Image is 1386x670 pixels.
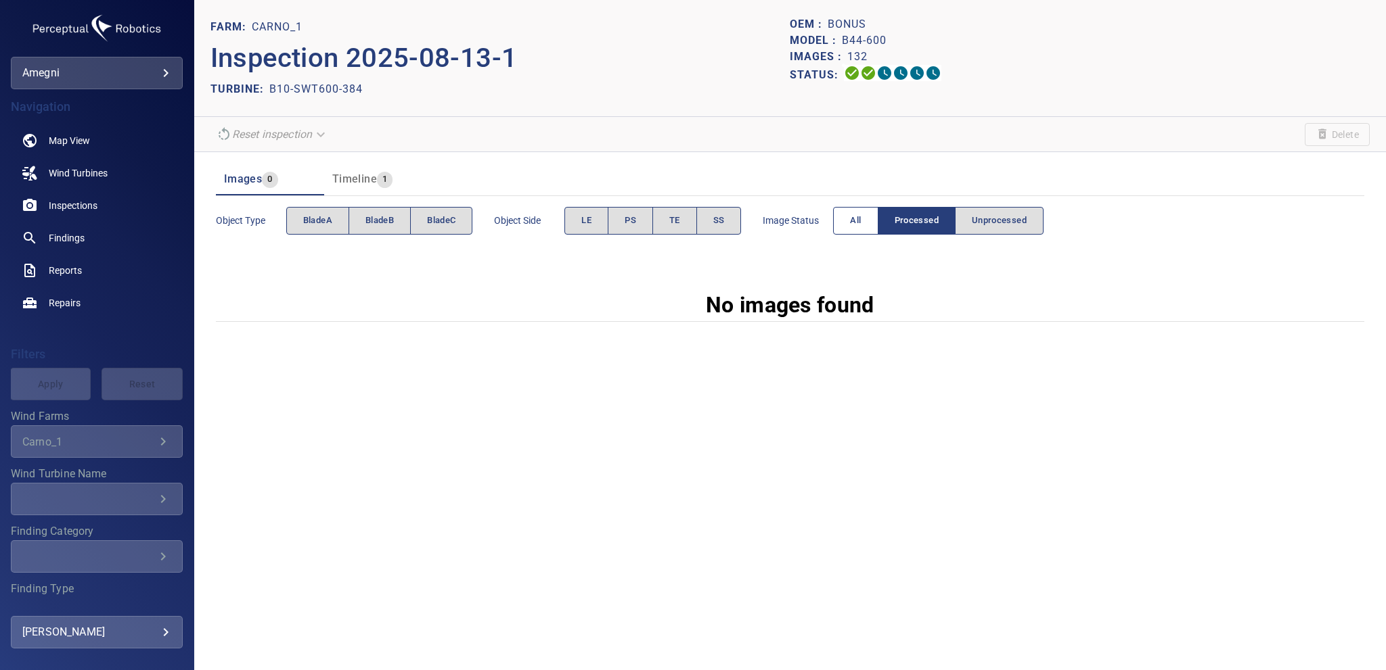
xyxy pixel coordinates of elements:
span: Map View [49,134,90,147]
p: Images : [790,49,847,65]
svg: Uploading 100% [844,65,860,81]
p: Model : [790,32,842,49]
span: bladeA [303,213,332,229]
label: Wind Turbine Name [11,469,183,479]
div: imageStatus [833,207,1044,235]
div: Unable to reset the inspection due to your user permissions [210,122,334,146]
a: map noActive [11,124,183,157]
span: 1 [377,172,393,187]
span: Reports [49,264,82,277]
span: Wind Turbines [49,166,108,180]
p: No images found [706,289,874,321]
a: reports noActive [11,254,183,287]
label: Wind Farms [11,411,183,422]
p: TURBINE: [210,81,269,97]
span: Processed [895,213,939,229]
div: Carno_1 [22,435,155,448]
p: FARM: [210,19,252,35]
span: 0 [262,172,277,187]
svg: Classification 0% [925,65,941,81]
div: Reset inspection [210,122,334,146]
p: Status: [790,65,844,85]
span: Timeline [332,172,377,185]
span: TE [669,213,680,229]
p: Carno_1 [252,19,303,35]
span: Inspections [49,199,97,212]
label: Finding Type [11,583,183,594]
p: B44-600 [842,32,887,49]
span: Images [224,172,262,185]
p: OEM : [790,16,828,32]
p: 132 [847,49,868,65]
span: bladeB [365,213,394,229]
span: Unable to delete the inspection due to your user permissions [1305,123,1370,146]
span: SS [713,213,725,229]
div: objectType [286,207,473,235]
span: Object type [216,214,286,227]
img: amegni-logo [29,11,164,46]
svg: ML Processing 0% [893,65,909,81]
svg: Data Formatted 100% [860,65,876,81]
span: Object Side [494,214,564,227]
button: Processed [878,207,956,235]
a: repairs noActive [11,287,183,319]
button: bladeC [410,207,472,235]
a: findings noActive [11,222,183,254]
button: bladeB [349,207,411,235]
span: Findings [49,231,85,245]
span: PS [625,213,636,229]
button: All [833,207,878,235]
div: [PERSON_NAME] [22,621,171,643]
label: Finding Category [11,526,183,537]
span: bladeC [427,213,455,229]
div: objectSide [564,207,741,235]
svg: Selecting 0% [876,65,893,81]
h4: Navigation [11,100,183,114]
em: Reset inspection [232,128,312,141]
button: SS [696,207,742,235]
h4: Filters [11,348,183,361]
button: LE [564,207,608,235]
span: Image Status [763,214,833,227]
div: amegni [11,57,183,89]
p: B10-SWT600-384 [269,81,363,97]
a: inspections noActive [11,189,183,222]
a: windturbines noActive [11,157,183,189]
span: LE [581,213,591,229]
button: Unprocessed [955,207,1044,235]
div: Finding Category [11,540,183,573]
p: Inspection 2025-08-13-1 [210,38,790,78]
p: Bonus [828,16,866,32]
button: PS [608,207,653,235]
span: All [850,213,861,229]
div: Wind Turbine Name [11,483,183,515]
button: TE [652,207,697,235]
svg: Matching 0% [909,65,925,81]
span: Unprocessed [972,213,1027,229]
div: amegni [22,62,171,84]
div: Wind Farms [11,425,183,458]
button: bladeA [286,207,349,235]
span: Repairs [49,296,81,310]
